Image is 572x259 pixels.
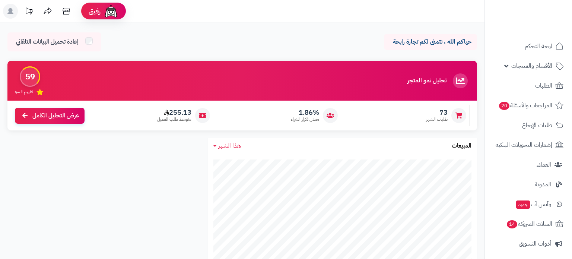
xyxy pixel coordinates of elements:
[489,97,568,114] a: المراجعات والأسئلة20
[489,156,568,174] a: العملاء
[489,77,568,95] a: الطلبات
[522,120,552,130] span: طلبات الإرجاع
[489,37,568,55] a: لوحة التحكم
[20,4,38,20] a: تحديثات المنصة
[291,108,319,117] span: 1.86%
[489,136,568,154] a: إشعارات التحويلات البنكية
[489,235,568,253] a: أدوات التسويق
[426,116,448,123] span: طلبات الشهر
[390,38,471,46] p: حياكم الله ، نتمنى لكم تجارة رابحة
[515,199,551,209] span: وآتس آب
[507,220,518,228] span: 14
[537,159,551,170] span: العملاء
[489,176,568,193] a: المدونة
[213,142,241,150] a: هذا الشهر
[157,108,191,117] span: 255.13
[489,195,568,213] a: وآتس آبجديد
[489,215,568,233] a: السلات المتروكة14
[16,38,79,46] span: إعادة تحميل البيانات التلقائي
[496,140,552,150] span: إشعارات التحويلات البنكية
[525,41,552,51] span: لوحة التحكم
[291,116,319,123] span: معدل تكرار الشراء
[157,116,191,123] span: متوسط طلب العميل
[15,89,33,95] span: تقييم النمو
[499,102,510,110] span: 20
[516,200,530,209] span: جديد
[32,111,79,120] span: عرض التحليل الكامل
[506,219,552,229] span: السلات المتروكة
[489,116,568,134] a: طلبات الإرجاع
[535,80,552,91] span: الطلبات
[15,108,85,124] a: عرض التحليل الكامل
[89,7,101,16] span: رفيق
[519,239,551,249] span: أدوات التسويق
[498,100,552,111] span: المراجعات والأسئلة
[452,143,471,149] h3: المبيعات
[219,141,241,150] span: هذا الشهر
[407,78,447,84] h3: تحليل نمو المتجر
[426,108,448,117] span: 73
[535,179,551,190] span: المدونة
[511,61,552,71] span: الأقسام والمنتجات
[104,4,118,19] img: ai-face.png
[521,18,565,33] img: logo-2.png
